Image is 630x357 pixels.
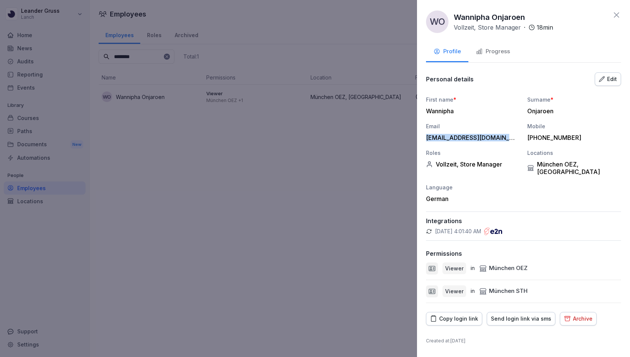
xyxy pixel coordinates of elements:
[426,250,462,257] p: Permissions
[564,315,592,323] div: Archive
[435,228,481,235] p: [DATE] 4:01:40 AM
[527,134,617,141] div: [PHONE_NUMBER]
[426,42,468,62] button: Profile
[468,42,517,62] button: Progress
[537,23,553,32] p: 18 min
[595,72,621,86] button: Edit
[527,96,621,103] div: Surname
[479,264,528,273] div: München OEZ
[487,312,555,325] button: Send login link via sms
[426,337,621,344] p: Created at : [DATE]
[426,183,520,191] div: Language
[426,312,482,325] button: Copy login link
[527,149,621,157] div: Locations
[454,23,521,32] p: Vollzeit, Store Manager
[426,107,516,115] div: Wannipha
[476,47,510,56] div: Progress
[426,134,516,141] div: [EMAIL_ADDRESS][DOMAIN_NAME]
[527,107,617,115] div: Onjaroen
[433,47,461,56] div: Profile
[426,195,520,202] div: German
[454,23,553,32] div: ·
[426,217,621,225] p: Integrations
[484,228,502,235] img: e2n.png
[426,122,520,130] div: Email
[426,10,448,33] div: WO
[471,287,475,295] p: in
[430,315,478,323] div: Copy login link
[599,75,617,83] div: Edit
[445,287,463,295] p: Viewer
[426,149,520,157] div: Roles
[527,122,621,130] div: Mobile
[560,312,597,325] button: Archive
[445,264,463,272] p: Viewer
[491,315,551,323] div: Send login link via sms
[426,96,520,103] div: First name
[426,75,474,83] p: Personal details
[479,287,528,295] div: München STH
[471,264,475,273] p: in
[426,160,520,168] div: Vollzeit, Store Manager
[454,12,525,23] p: Wannipha Onjaroen
[527,160,621,175] div: München OEZ, [GEOGRAPHIC_DATA]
